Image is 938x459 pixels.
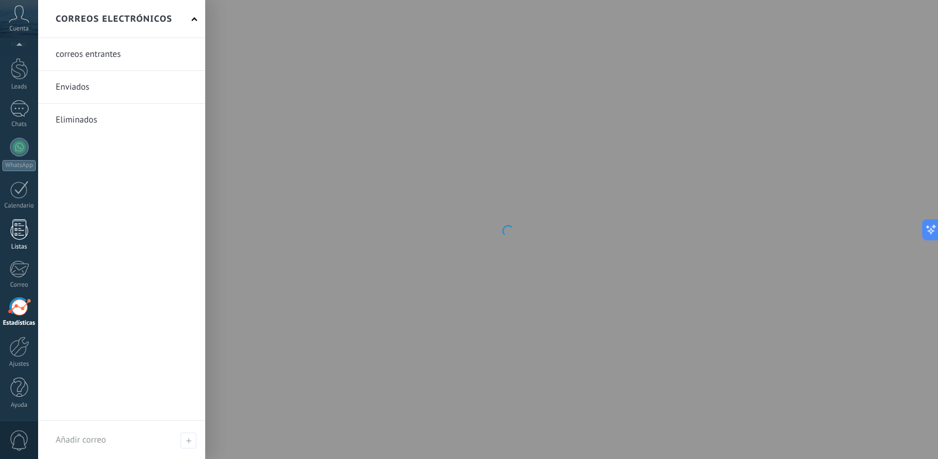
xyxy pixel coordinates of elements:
div: Estadísticas [2,319,36,327]
div: Chats [2,121,36,128]
div: Leads [2,83,36,91]
div: Ayuda [2,402,36,409]
span: Añadir correo [181,433,196,448]
div: Ajustes [2,361,36,368]
div: Correo [2,281,36,289]
div: Listas [2,243,36,251]
div: WhatsApp [2,160,36,171]
span: Cuenta [9,25,29,33]
div: Calendario [2,202,36,210]
li: correos entrantes [38,38,205,71]
span: Añadir correo [56,434,106,446]
li: Eliminados [38,104,205,136]
li: Enviados [38,71,205,104]
h2: Correos electrónicos [56,1,172,38]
